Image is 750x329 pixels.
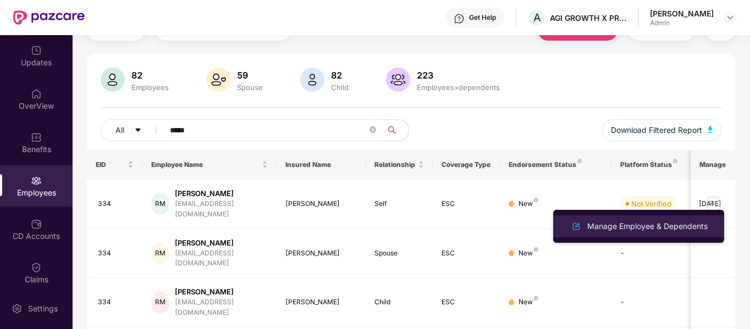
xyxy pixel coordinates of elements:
[602,119,722,141] button: Download Filtered Report
[442,297,491,308] div: ESC
[534,296,538,300] img: svg+xml;base64,PHN2ZyB4bWxucz0iaHR0cDovL3d3dy53My5vcmcvMjAwMC9zdmciIHdpZHRoPSI4IiBoZWlnaHQ9IjgiIH...
[585,220,710,232] div: Manage Employee & Dependents
[726,13,735,22] img: svg+xml;base64,PHN2ZyBpZD0iRHJvcGRvd24tMzJ4MzIiIHhtbG5zPSJodHRwOi8vd3d3LnczLm9yZy8yMDAwL3N2ZyIgd2...
[101,119,168,141] button: Allcaret-down
[98,297,134,308] div: 334
[433,150,500,180] th: Coverage Type
[386,68,410,92] img: svg+xml;base64,PHN2ZyB4bWxucz0iaHR0cDovL3d3dy53My5vcmcvMjAwMC9zdmciIHhtbG5zOnhsaW5rPSJodHRwOi8vd3...
[96,160,126,169] span: EID
[534,247,538,252] img: svg+xml;base64,PHN2ZyB4bWxucz0iaHR0cDovL3d3dy53My5vcmcvMjAwMC9zdmciIHdpZHRoPSI4IiBoZWlnaHQ9IjgiIH...
[370,125,376,136] span: close-circle
[650,8,714,19] div: [PERSON_NAME]
[151,292,169,314] div: RM
[300,68,324,92] img: svg+xml;base64,PHN2ZyB4bWxucz0iaHR0cDovL3d3dy53My5vcmcvMjAwMC9zdmciIHhtbG5zOnhsaW5rPSJodHRwOi8vd3...
[415,83,502,92] div: Employees+dependents
[235,83,265,92] div: Spouse
[142,150,277,180] th: Employee Name
[151,242,169,264] div: RM
[151,193,169,215] div: RM
[31,88,42,99] img: svg+xml;base64,PHN2ZyBpZD0iSG9tZSIgeG1sbnM9Imh0dHA6Ly93d3cudzMub3JnLzIwMDAvc3ZnIiB3aWR0aD0iMjAiIG...
[611,229,690,278] td: -
[31,132,42,143] img: svg+xml;base64,PHN2ZyBpZD0iQmVuZWZpdHMiIHhtbG5zPSJodHRwOi8vd3d3LnczLm9yZy8yMDAwL3N2ZyIgd2lkdGg9Ij...
[206,68,230,92] img: svg+xml;base64,PHN2ZyB4bWxucz0iaHR0cDovL3d3dy53My5vcmcvMjAwMC9zdmciIHhtbG5zOnhsaW5rPSJodHRwOi8vd3...
[382,126,403,135] span: search
[382,119,409,141] button: search
[329,70,351,81] div: 82
[285,297,357,308] div: [PERSON_NAME]
[509,160,603,169] div: Endorsement Status
[650,19,714,27] div: Admin
[374,297,424,308] div: Child
[577,159,582,163] img: svg+xml;base64,PHN2ZyB4bWxucz0iaHR0cDovL3d3dy53My5vcmcvMjAwMC9zdmciIHdpZHRoPSI4IiBoZWlnaHQ9IjgiIH...
[442,199,491,209] div: ESC
[98,248,134,259] div: 334
[631,198,671,209] div: Not Verified
[175,287,268,297] div: [PERSON_NAME]
[442,248,491,259] div: ESC
[101,68,125,92] img: svg+xml;base64,PHN2ZyB4bWxucz0iaHR0cDovL3d3dy53My5vcmcvMjAwMC9zdmciIHhtbG5zOnhsaW5rPSJodHRwOi8vd3...
[129,70,171,81] div: 82
[370,126,376,133] span: close-circle
[12,303,23,314] img: svg+xml;base64,PHN2ZyBpZD0iU2V0dGluZy0yMHgyMCIgeG1sbnM9Imh0dHA6Ly93d3cudzMub3JnLzIwMDAvc3ZnIiB3aW...
[374,160,416,169] span: Relationship
[87,150,143,180] th: EID
[329,83,351,92] div: Child
[25,303,61,314] div: Settings
[534,198,538,202] img: svg+xml;base64,PHN2ZyB4bWxucz0iaHR0cDovL3d3dy53My5vcmcvMjAwMC9zdmciIHdpZHRoPSI4IiBoZWlnaHQ9IjgiIH...
[31,175,42,186] img: svg+xml;base64,PHN2ZyBpZD0iRW1wbG95ZWVzIiB4bWxucz0iaHR0cDovL3d3dy53My5vcmcvMjAwMC9zdmciIHdpZHRoPS...
[31,262,42,273] img: svg+xml;base64,PHN2ZyBpZD0iQ2xhaW0iIHhtbG5zPSJodHRwOi8vd3d3LnczLm9yZy8yMDAwL3N2ZyIgd2lkdGg9IjIwIi...
[285,248,357,259] div: [PERSON_NAME]
[98,199,134,209] div: 334
[570,220,583,233] img: svg+xml;base64,PHN2ZyB4bWxucz0iaHR0cDovL3d3dy53My5vcmcvMjAwMC9zdmciIHhtbG5zOnhsaW5rPSJodHRwOi8vd3...
[235,70,265,81] div: 59
[285,199,357,209] div: [PERSON_NAME]
[550,13,627,23] div: AGI GROWTH X PRIVATE LIMITED
[374,248,424,259] div: Spouse
[533,11,541,24] span: A
[366,150,433,180] th: Relationship
[620,160,681,169] div: Platform Status
[175,297,268,318] div: [EMAIL_ADDRESS][DOMAIN_NAME]
[519,297,538,308] div: New
[129,83,171,92] div: Employees
[611,124,702,136] span: Download Filtered Report
[13,10,85,25] img: New Pazcare Logo
[519,199,538,209] div: New
[115,124,124,136] span: All
[175,188,268,199] div: [PERSON_NAME]
[519,248,538,259] div: New
[611,278,690,327] td: -
[134,126,142,135] span: caret-down
[673,159,677,163] img: svg+xml;base64,PHN2ZyB4bWxucz0iaHR0cDovL3d3dy53My5vcmcvMjAwMC9zdmciIHdpZHRoPSI4IiBoZWlnaHQ9IjgiIH...
[31,45,42,56] img: svg+xml;base64,PHN2ZyBpZD0iVXBkYXRlZCIgeG1sbnM9Imh0dHA6Ly93d3cudzMub3JnLzIwMDAvc3ZnIiB3aWR0aD0iMj...
[31,219,42,230] img: svg+xml;base64,PHN2ZyBpZD0iQ0RfQWNjb3VudHMiIGRhdGEtbmFtZT0iQ0QgQWNjb3VudHMiIHhtbG5zPSJodHRwOi8vd3...
[705,195,723,213] img: manageButton
[277,150,366,180] th: Insured Name
[469,13,496,22] div: Get Help
[374,199,424,209] div: Self
[454,13,465,24] img: svg+xml;base64,PHN2ZyBpZD0iSGVscC0zMngzMiIgeG1sbnM9Imh0dHA6Ly93d3cudzMub3JnLzIwMDAvc3ZnIiB3aWR0aD...
[175,248,268,269] div: [EMAIL_ADDRESS][DOMAIN_NAME]
[708,126,713,133] img: svg+xml;base64,PHN2ZyB4bWxucz0iaHR0cDovL3d3dy53My5vcmcvMjAwMC9zdmciIHhtbG5zOnhsaW5rPSJodHRwOi8vd3...
[415,70,502,81] div: 223
[151,160,260,169] span: Employee Name
[175,238,268,248] div: [PERSON_NAME]
[691,150,735,180] th: Manage
[175,199,268,220] div: [EMAIL_ADDRESS][DOMAIN_NAME]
